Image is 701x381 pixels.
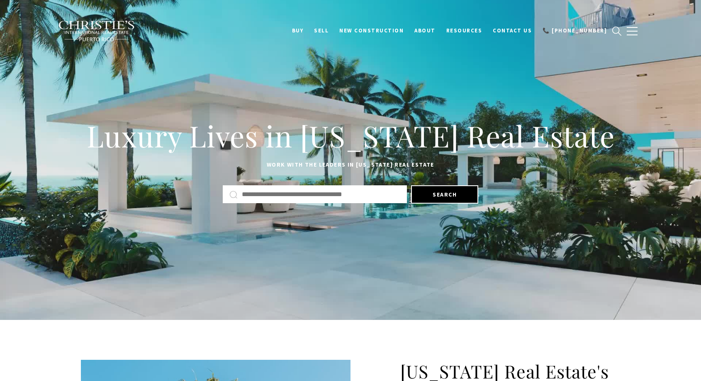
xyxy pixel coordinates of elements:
span: New Construction [339,27,404,34]
a: SELL [309,23,334,39]
a: 📞 [PHONE_NUMBER] [537,23,612,39]
h1: Luxury Lives in [US_STATE] Real Estate [81,118,620,154]
a: About [409,23,441,39]
img: Christie's International Real Estate black text logo [58,20,135,42]
a: Resources [441,23,488,39]
a: New Construction [334,23,409,39]
span: Contact Us [493,27,532,34]
button: Search [411,185,478,204]
span: 📞 [PHONE_NUMBER] [543,27,607,34]
p: Work with the leaders in [US_STATE] Real Estate [81,160,620,170]
a: BUY [287,23,309,39]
